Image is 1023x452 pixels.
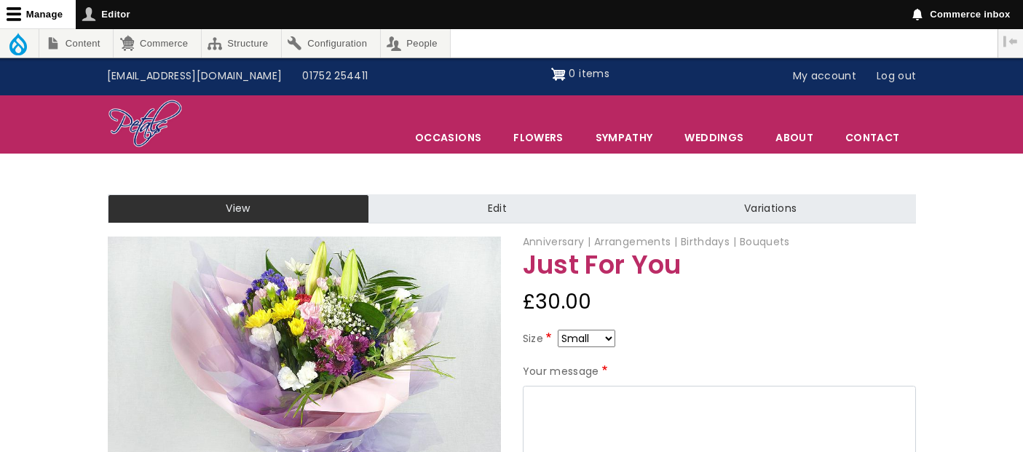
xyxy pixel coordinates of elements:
[282,29,380,58] a: Configuration
[523,251,916,279] h1: Just For You
[523,234,591,249] span: Anniversary
[202,29,281,58] a: Structure
[625,194,915,223] a: Variations
[523,363,611,381] label: Your message
[551,63,609,86] a: Shopping cart 0 items
[369,194,625,223] a: Edit
[594,234,678,249] span: Arrangements
[498,122,578,153] a: Flowers
[760,122,829,153] a: About
[381,29,451,58] a: People
[569,66,609,81] span: 0 items
[740,234,790,249] span: Bouquets
[523,285,916,320] div: £30.00
[39,29,113,58] a: Content
[830,122,915,153] a: Contact
[580,122,668,153] a: Sympathy
[523,330,555,348] label: Size
[551,63,566,86] img: Shopping cart
[866,63,926,90] a: Log out
[681,234,737,249] span: Birthdays
[400,122,497,153] span: Occasions
[97,194,927,223] nav: Tabs
[108,194,369,223] a: View
[114,29,200,58] a: Commerce
[998,29,1023,54] button: Vertical orientation
[292,63,378,90] a: 01752 254411
[108,99,183,150] img: Home
[669,122,759,153] span: Weddings
[97,63,293,90] a: [EMAIL_ADDRESS][DOMAIN_NAME]
[783,63,867,90] a: My account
